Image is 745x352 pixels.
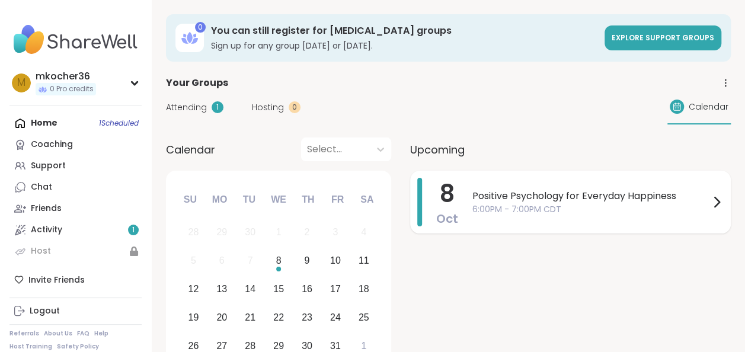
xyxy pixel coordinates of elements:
[188,224,199,240] div: 28
[322,248,348,274] div: Choose Friday, October 10th, 2025
[132,225,135,235] span: 1
[206,187,232,213] div: Mo
[31,160,66,172] div: Support
[209,248,235,274] div: Not available Monday, October 6th, 2025
[322,277,348,302] div: Choose Friday, October 17th, 2025
[440,177,455,210] span: 8
[689,101,728,113] span: Calendar
[359,252,369,268] div: 11
[216,281,227,297] div: 13
[248,252,253,268] div: 7
[295,187,321,213] div: Th
[166,142,215,158] span: Calendar
[324,187,350,213] div: Fr
[266,248,292,274] div: Choose Wednesday, October 8th, 2025
[330,309,341,325] div: 24
[188,309,199,325] div: 19
[332,224,338,240] div: 3
[304,252,309,268] div: 9
[472,203,709,216] span: 6:00PM - 7:00PM CDT
[177,187,203,213] div: Su
[9,198,142,219] a: Friends
[211,24,597,37] h3: You can still register for [MEDICAL_DATA] groups
[50,84,94,94] span: 0 Pro credits
[351,248,376,274] div: Choose Saturday, October 11th, 2025
[605,25,721,50] a: Explore support groups
[195,22,206,33] div: 0
[57,343,99,351] a: Safety Policy
[238,248,263,274] div: Not available Tuesday, October 7th, 2025
[94,329,108,338] a: Help
[31,245,51,257] div: Host
[191,252,196,268] div: 5
[166,101,207,114] span: Attending
[304,224,309,240] div: 2
[359,281,369,297] div: 18
[354,187,380,213] div: Sa
[212,101,223,113] div: 1
[36,70,96,83] div: mkocher36
[209,220,235,245] div: Not available Monday, September 29th, 2025
[31,224,62,236] div: Activity
[209,305,235,330] div: Choose Monday, October 20th, 2025
[181,248,206,274] div: Not available Sunday, October 5th, 2025
[44,329,72,338] a: About Us
[9,177,142,198] a: Chat
[276,252,282,268] div: 8
[219,252,225,268] div: 6
[273,281,284,297] div: 15
[472,189,709,203] span: Positive Psychology for Everyday Happiness
[9,241,142,262] a: Host
[330,281,341,297] div: 17
[266,305,292,330] div: Choose Wednesday, October 22nd, 2025
[302,309,312,325] div: 23
[181,220,206,245] div: Not available Sunday, September 28th, 2025
[289,101,300,113] div: 0
[209,277,235,302] div: Choose Monday, October 13th, 2025
[31,203,62,215] div: Friends
[266,220,292,245] div: Not available Wednesday, October 1st, 2025
[351,277,376,302] div: Choose Saturday, October 18th, 2025
[238,305,263,330] div: Choose Tuesday, October 21st, 2025
[236,187,262,213] div: Tu
[245,309,255,325] div: 21
[322,220,348,245] div: Not available Friday, October 3rd, 2025
[322,305,348,330] div: Choose Friday, October 24th, 2025
[17,75,25,91] span: m
[410,142,465,158] span: Upcoming
[266,277,292,302] div: Choose Wednesday, October 15th, 2025
[9,300,142,322] a: Logout
[9,19,142,60] img: ShareWell Nav Logo
[188,281,199,297] div: 12
[295,305,320,330] div: Choose Thursday, October 23rd, 2025
[245,281,255,297] div: 14
[266,187,292,213] div: We
[9,219,142,241] a: Activity1
[302,281,312,297] div: 16
[181,305,206,330] div: Choose Sunday, October 19th, 2025
[181,277,206,302] div: Choose Sunday, October 12th, 2025
[351,220,376,245] div: Not available Saturday, October 4th, 2025
[273,309,284,325] div: 22
[30,305,60,317] div: Logout
[361,224,366,240] div: 4
[330,252,341,268] div: 10
[252,101,284,114] span: Hosting
[9,343,52,351] a: Host Training
[9,134,142,155] a: Coaching
[31,139,73,151] div: Coaching
[245,224,255,240] div: 30
[211,40,597,52] h3: Sign up for any group [DATE] or [DATE].
[351,305,376,330] div: Choose Saturday, October 25th, 2025
[166,76,228,90] span: Your Groups
[276,224,282,240] div: 1
[9,329,39,338] a: Referrals
[238,220,263,245] div: Not available Tuesday, September 30th, 2025
[295,248,320,274] div: Choose Thursday, October 9th, 2025
[9,155,142,177] a: Support
[9,269,142,290] div: Invite Friends
[238,277,263,302] div: Choose Tuesday, October 14th, 2025
[216,224,227,240] div: 29
[612,33,714,43] span: Explore support groups
[436,210,458,227] span: Oct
